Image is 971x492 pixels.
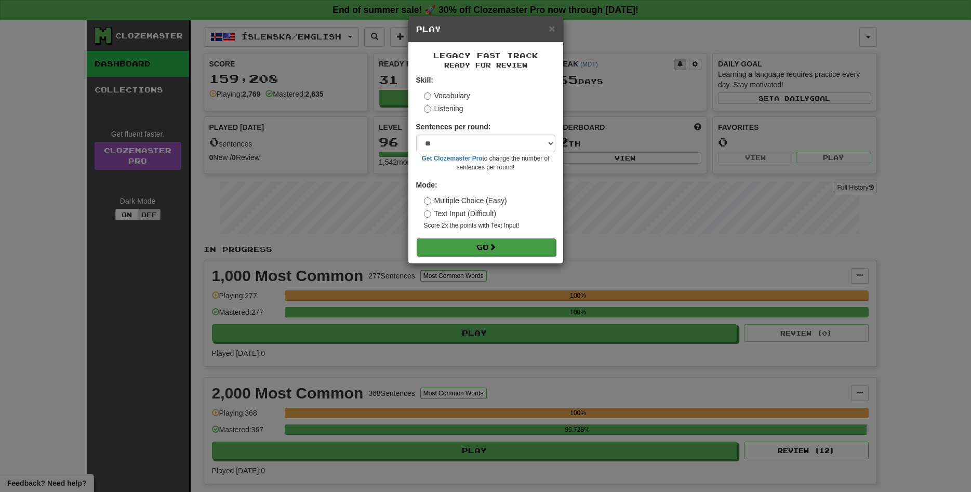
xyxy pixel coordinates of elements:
[424,105,431,113] input: Listening
[424,197,431,205] input: Multiple Choice (Easy)
[416,76,433,84] strong: Skill:
[424,195,507,206] label: Multiple Choice (Easy)
[416,24,555,34] h5: Play
[416,181,437,189] strong: Mode:
[416,61,555,70] small: Ready for Review
[424,90,470,101] label: Vocabulary
[417,238,556,256] button: Go
[416,154,555,172] small: to change the number of sentences per round!
[433,51,538,60] span: Legacy Fast Track
[424,210,431,218] input: Text Input (Difficult)
[549,23,555,34] button: Close
[424,92,431,100] input: Vocabulary
[424,221,555,230] small: Score 2x the points with Text Input !
[422,155,483,162] a: Get Clozemaster Pro
[424,208,497,219] label: Text Input (Difficult)
[416,122,491,132] label: Sentences per round:
[424,103,463,114] label: Listening
[549,22,555,34] span: ×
